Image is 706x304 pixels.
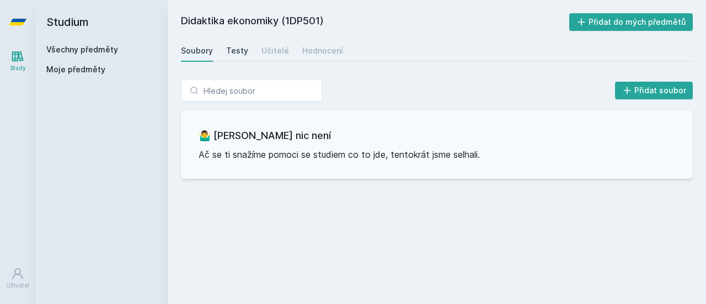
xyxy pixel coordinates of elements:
[181,40,213,62] a: Soubory
[261,40,289,62] a: Učitelé
[6,281,29,290] div: Uživatel
[2,262,33,295] a: Uživatel
[181,45,213,56] div: Soubory
[226,40,248,62] a: Testy
[2,44,33,78] a: Study
[302,45,343,56] div: Hodnocení
[226,45,248,56] div: Testy
[569,13,693,31] button: Přidat do mých předmětů
[302,40,343,62] a: Hodnocení
[199,128,675,143] h3: 🤷‍♂️ [PERSON_NAME] nic není
[10,64,26,72] div: Study
[46,64,105,75] span: Moje předměty
[181,13,569,31] h2: Didaktika ekonomiky (1DP501)
[615,82,693,99] button: Přidat soubor
[261,45,289,56] div: Učitelé
[199,148,675,161] p: Ač se ti snažíme pomoci se studiem co to jde, tentokrát jsme selhali.
[46,45,118,54] a: Všechny předměty
[181,79,322,102] input: Hledej soubor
